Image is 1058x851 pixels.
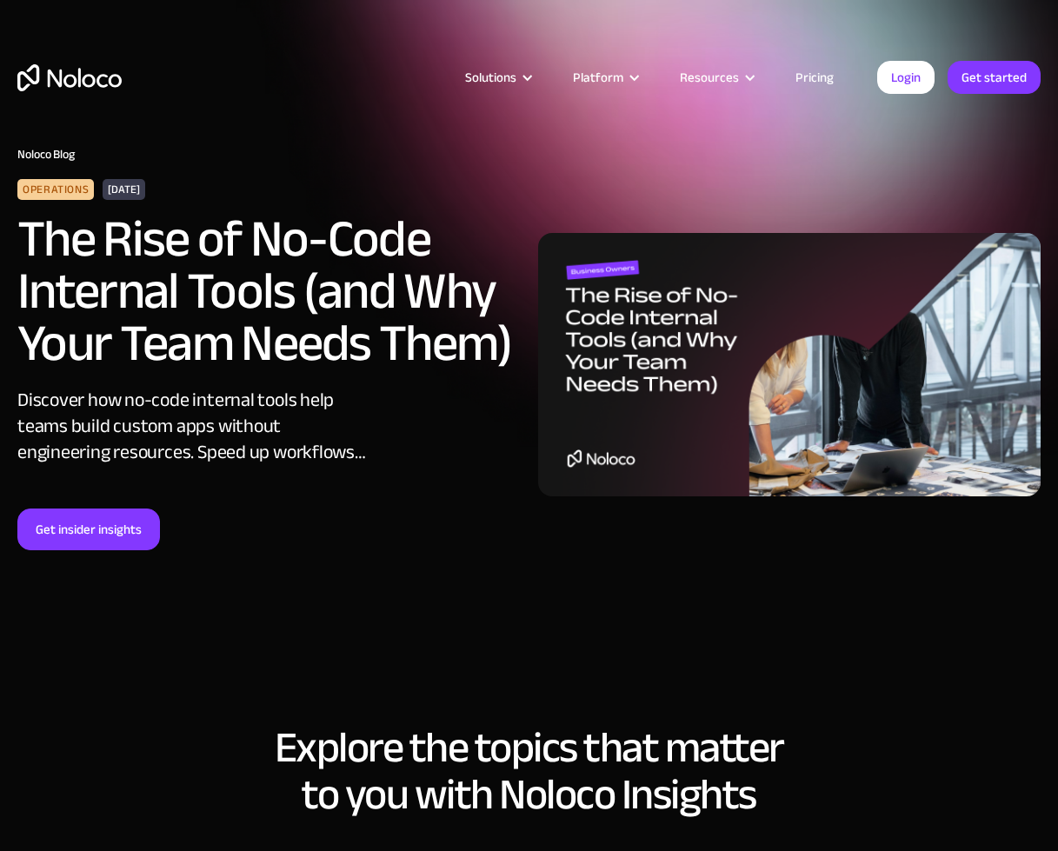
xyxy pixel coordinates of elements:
[658,66,774,89] div: Resources
[680,66,739,89] div: Resources
[17,64,122,91] a: home
[465,66,516,89] div: Solutions
[103,179,145,200] div: [DATE]
[443,66,551,89] div: Solutions
[538,233,1041,496] img: The Rise of No-Code Internal Tools (and Why Your Team Needs Them)
[877,61,935,94] a: Login
[573,66,623,89] div: Platform
[17,724,1041,818] h2: Explore the topics that matter to you with Noloco Insights
[17,179,94,200] div: Operations
[17,509,160,550] a: Get insider insights
[948,61,1041,94] a: Get started
[551,66,658,89] div: Platform
[17,213,521,369] h2: The Rise of No-Code Internal Tools (and Why Your Team Needs Them)
[774,66,855,89] a: Pricing
[17,387,374,465] div: Discover how no-code internal tools help teams build custom apps without engineering resources. S...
